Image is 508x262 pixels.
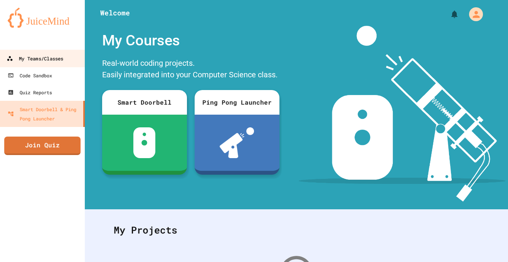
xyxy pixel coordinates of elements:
div: Quiz Reports [8,88,52,97]
div: Ping Pong Launcher [195,90,279,115]
img: logo-orange.svg [8,8,77,28]
div: My Courses [98,26,283,55]
img: ppl-with-ball.png [220,127,254,158]
div: My Projects [106,215,487,245]
img: sdb-white.svg [133,127,155,158]
img: banner-image-my-projects.png [299,26,505,202]
div: Code Sandbox [8,71,52,80]
div: My Teams/Classes [7,54,63,63]
div: Real-world coding projects. Easily integrated into your Computer Science class. [98,55,283,84]
div: My Notifications [436,8,461,21]
div: My Account [461,5,485,23]
a: Join Quiz [4,137,81,155]
div: Smart Doorbell & Ping Pong Launcher [8,105,80,123]
div: Smart Doorbell [102,90,187,115]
